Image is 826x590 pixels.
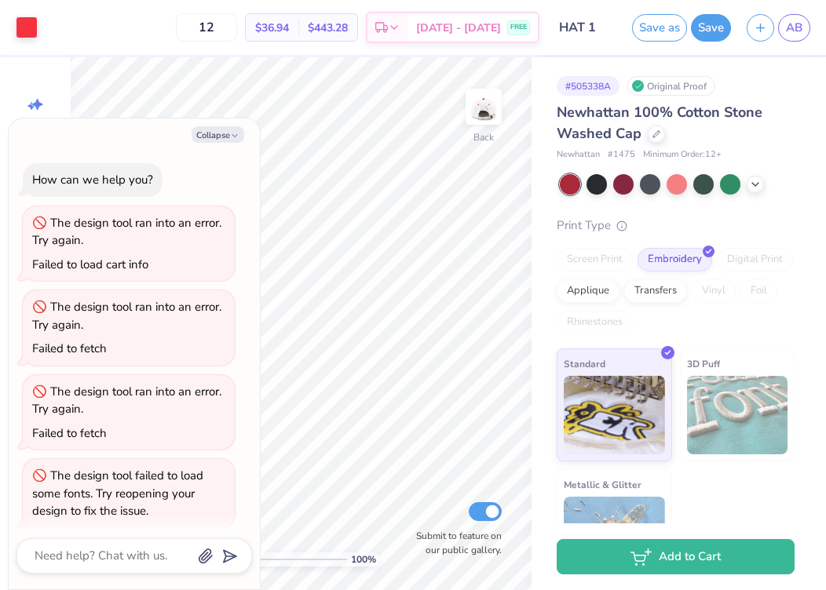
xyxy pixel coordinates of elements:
[564,376,665,454] img: Standard
[351,552,376,566] span: 100 %
[564,497,665,575] img: Metallic & Glitter
[17,116,54,129] span: Image AI
[557,103,762,143] span: Newhattan 100% Cotton Stone Washed Cap
[547,12,624,43] input: Untitled Design
[557,539,795,574] button: Add to Cart
[416,20,501,36] span: [DATE] - [DATE]
[32,425,107,441] div: Failed to fetch
[176,13,237,42] input: – –
[557,279,619,303] div: Applique
[192,126,244,143] button: Collapse
[687,355,720,372] span: 3D Puff
[468,91,499,122] img: Back
[32,468,203,519] div: The design tool failed to load some fonts. Try reopening your design to fix the issue.
[32,299,221,333] div: The design tool ran into an error. Try again.
[778,14,810,42] a: AB
[32,341,107,356] div: Failed to fetch
[643,148,722,162] span: Minimum Order: 12 +
[740,279,777,303] div: Foil
[557,311,633,334] div: Rhinestones
[692,279,736,303] div: Vinyl
[473,130,494,144] div: Back
[255,20,289,36] span: $36.94
[408,529,502,557] label: Submit to feature on our public gallery.
[717,248,793,271] div: Digital Print
[691,14,731,42] button: Save
[32,172,153,188] div: How can we help you?
[608,148,635,162] span: # 1475
[564,476,641,493] span: Metallic & Glitter
[624,279,687,303] div: Transfers
[557,148,600,162] span: Newhattan
[510,22,527,33] span: FREE
[557,248,633,271] div: Screen Print
[638,248,712,271] div: Embroidery
[687,376,788,454] img: 3D Puff
[308,20,348,36] span: $443.28
[32,257,148,272] div: Failed to load cart info
[632,14,687,42] button: Save as
[557,217,795,235] div: Print Type
[786,19,802,37] span: AB
[564,355,605,372] span: Standard
[32,384,221,417] div: The design tool ran into an error. Try again.
[627,76,715,96] div: Original Proof
[32,215,221,249] div: The design tool ran into an error. Try again.
[557,76,619,96] div: # 505338A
